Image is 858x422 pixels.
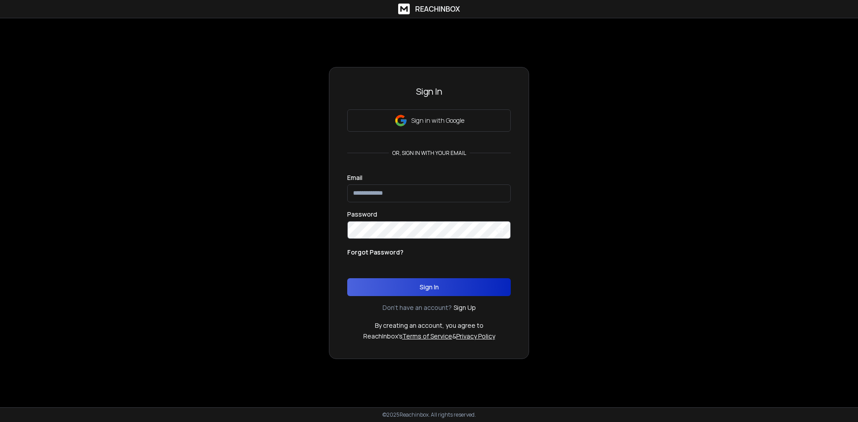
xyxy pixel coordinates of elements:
[383,411,476,418] p: © 2025 Reachinbox. All rights reserved.
[411,116,464,125] p: Sign in with Google
[347,211,377,217] label: Password
[375,321,484,330] p: By creating an account, you agree to
[363,332,495,341] p: ReachInbox's &
[347,85,511,98] h3: Sign In
[454,303,476,312] a: Sign Up
[347,109,511,132] button: Sign in with Google
[456,332,495,340] a: Privacy Policy
[347,278,511,296] button: Sign In
[383,303,452,312] p: Don't have an account?
[347,248,404,257] p: Forgot Password?
[347,175,362,181] label: Email
[398,4,460,14] a: ReachInbox
[402,332,452,340] a: Terms of Service
[415,4,460,14] h1: ReachInbox
[389,150,470,157] p: or, sign in with your email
